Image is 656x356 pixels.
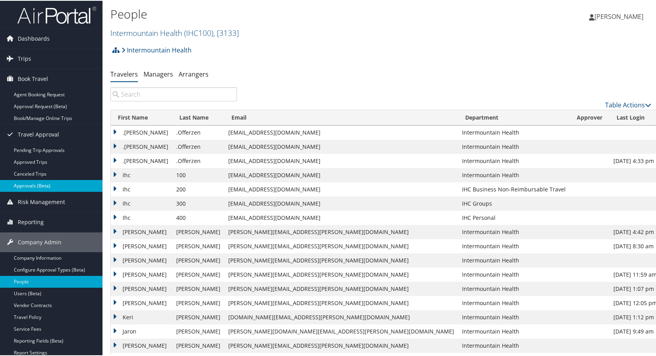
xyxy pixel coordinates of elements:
td: Ihc [111,167,172,182]
td: [PERSON_NAME] [172,253,224,267]
td: Intermountain Health [458,125,570,139]
a: [PERSON_NAME] [589,4,651,28]
span: Book Travel [18,68,48,88]
td: [PERSON_NAME] [172,224,224,238]
td: [EMAIL_ADDRESS][DOMAIN_NAME] [224,139,458,153]
td: [PERSON_NAME] [111,224,172,238]
td: Intermountain Health [458,167,570,182]
td: [PERSON_NAME][EMAIL_ADDRESS][PERSON_NAME][DOMAIN_NAME] [224,338,458,352]
td: [PERSON_NAME] [111,267,172,281]
td: [PERSON_NAME][EMAIL_ADDRESS][PERSON_NAME][DOMAIN_NAME] [224,281,458,295]
td: [PERSON_NAME] [172,309,224,324]
td: Intermountain Health [458,309,570,324]
td: .Offerzen [172,153,224,167]
img: airportal-logo.png [17,5,96,24]
span: Reporting [18,212,44,231]
td: Intermountain Health [458,295,570,309]
td: [PERSON_NAME] [172,238,224,253]
td: Keri [111,309,172,324]
span: Company Admin [18,232,61,251]
td: IHC Business Non-Reimbursable Travel [458,182,570,196]
td: [PERSON_NAME] [111,295,172,309]
a: Intermountain Health [110,27,239,37]
th: First Name: activate to sort column ascending [111,109,172,125]
a: Arrangers [179,69,209,78]
span: Risk Management [18,191,65,211]
td: 100 [172,167,224,182]
td: [PERSON_NAME][EMAIL_ADDRESS][PERSON_NAME][DOMAIN_NAME] [224,267,458,281]
td: [PERSON_NAME] [111,281,172,295]
td: Ihc [111,210,172,224]
td: [EMAIL_ADDRESS][DOMAIN_NAME] [224,153,458,167]
a: Travelers [110,69,138,78]
td: Intermountain Health [458,139,570,153]
span: ( IHC100 ) [184,27,213,37]
h1: People [110,5,471,22]
th: Approver [570,109,609,125]
td: Intermountain Health [458,238,570,253]
td: Ihc [111,196,172,210]
td: [PERSON_NAME] [111,238,172,253]
td: [PERSON_NAME] [172,267,224,281]
td: [PERSON_NAME] [111,338,172,352]
td: [PERSON_NAME] [172,338,224,352]
td: Jaron [111,324,172,338]
td: Intermountain Health [458,224,570,238]
td: .[PERSON_NAME] [111,125,172,139]
td: [EMAIL_ADDRESS][DOMAIN_NAME] [224,167,458,182]
span: , [ 3133 ] [213,27,239,37]
input: Search [110,86,237,101]
td: Intermountain Health [458,253,570,267]
td: [EMAIL_ADDRESS][DOMAIN_NAME] [224,210,458,224]
th: Email: activate to sort column ascending [224,109,458,125]
td: Ihc [111,182,172,196]
td: [PERSON_NAME][EMAIL_ADDRESS][PERSON_NAME][DOMAIN_NAME] [224,253,458,267]
td: 200 [172,182,224,196]
span: Travel Approval [18,124,59,144]
td: Intermountain Health [458,281,570,295]
td: Intermountain Health [458,324,570,338]
a: Managers [143,69,173,78]
td: 300 [172,196,224,210]
td: IHC Groups [458,196,570,210]
td: .[PERSON_NAME] [111,153,172,167]
td: [PERSON_NAME] [172,295,224,309]
td: IHC Personal [458,210,570,224]
td: 400 [172,210,224,224]
span: Trips [18,48,31,68]
td: [PERSON_NAME][DOMAIN_NAME][EMAIL_ADDRESS][PERSON_NAME][DOMAIN_NAME] [224,324,458,338]
a: Intermountain Health [121,41,192,57]
td: [DOMAIN_NAME][EMAIL_ADDRESS][PERSON_NAME][DOMAIN_NAME] [224,309,458,324]
td: [PERSON_NAME] [172,324,224,338]
td: .Offerzen [172,125,224,139]
th: Last Name: activate to sort column descending [172,109,224,125]
td: Intermountain Health [458,267,570,281]
span: Dashboards [18,28,50,48]
th: Department: activate to sort column ascending [458,109,570,125]
td: [EMAIL_ADDRESS][DOMAIN_NAME] [224,196,458,210]
td: .[PERSON_NAME] [111,139,172,153]
td: [PERSON_NAME][EMAIL_ADDRESS][PERSON_NAME][DOMAIN_NAME] [224,224,458,238]
td: [PERSON_NAME] [172,281,224,295]
a: Table Actions [605,100,651,109]
td: [PERSON_NAME][EMAIL_ADDRESS][PERSON_NAME][DOMAIN_NAME] [224,238,458,253]
td: [EMAIL_ADDRESS][DOMAIN_NAME] [224,125,458,139]
td: [EMAIL_ADDRESS][DOMAIN_NAME] [224,182,458,196]
span: [PERSON_NAME] [594,11,643,20]
td: Intermountain Health [458,153,570,167]
td: Intermountain Health [458,338,570,352]
td: [PERSON_NAME] [111,253,172,267]
td: [PERSON_NAME][EMAIL_ADDRESS][PERSON_NAME][DOMAIN_NAME] [224,295,458,309]
td: .Offerzen [172,139,224,153]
